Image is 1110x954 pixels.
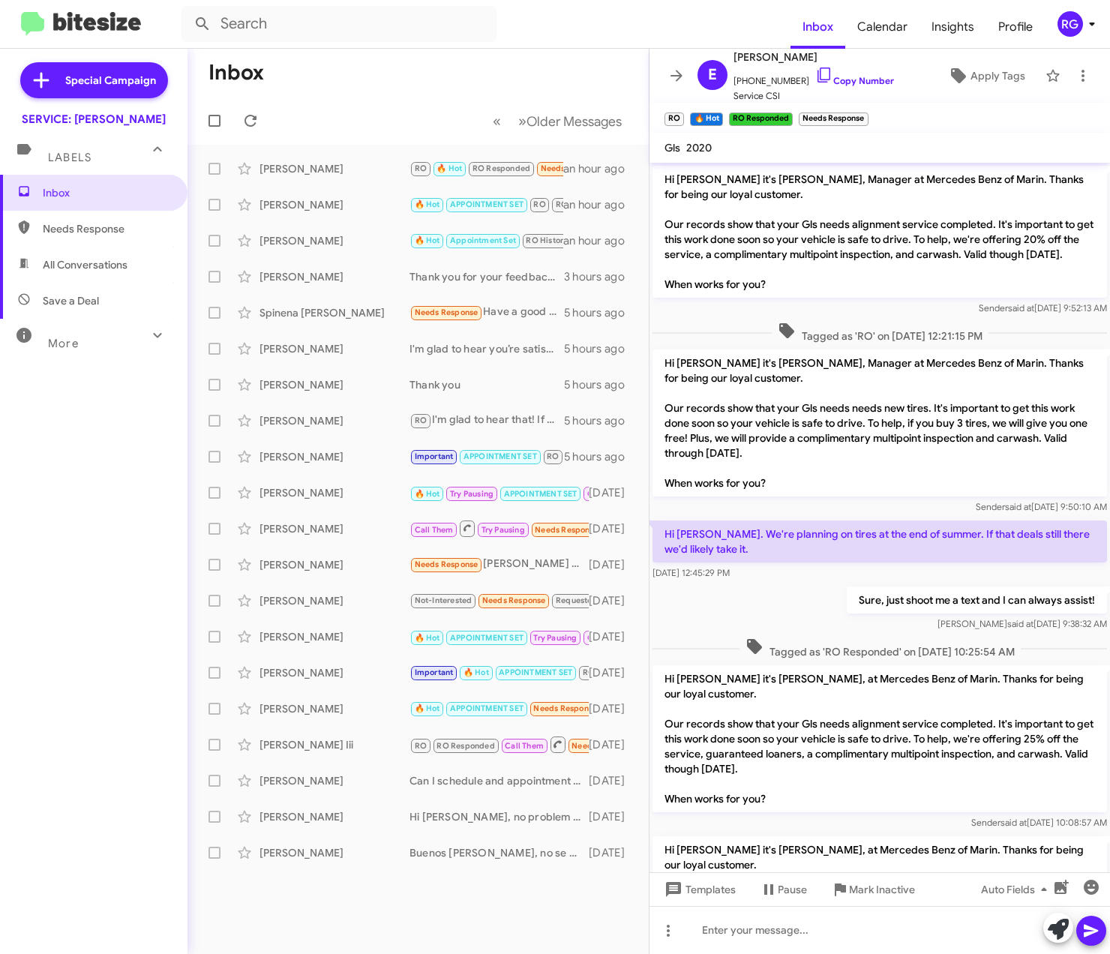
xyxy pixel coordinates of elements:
span: All Conversations [43,257,127,272]
span: APPOINTMENT SET [450,199,523,209]
div: [DATE] [589,629,637,644]
div: [DATE] [589,809,637,824]
span: Call Them [505,741,544,751]
span: RO [415,415,427,425]
span: [PERSON_NAME] [733,48,894,66]
div: RG [1057,11,1083,37]
p: Sure, just shoot me a text and I can always assist! [847,586,1107,613]
span: Sender [DATE] 9:50:10 AM [976,501,1107,512]
span: APPOINTMENT SET [450,633,523,643]
span: [PERSON_NAME] [DATE] 9:38:32 AM [937,618,1107,629]
span: Auto Fields [981,876,1053,903]
span: said at [1007,618,1033,629]
div: Buenos [PERSON_NAME], no se preocupe. Entiendo perfectamente, gracias por avisar. Cuando tenga un... [409,845,589,860]
div: [PERSON_NAME], my tire light is on however the tire pressure is correct. Can I turn it off? [409,700,589,717]
span: Try Pausing [450,489,493,499]
div: [PERSON_NAME] [259,413,409,428]
span: RO [415,163,427,173]
button: Templates [649,876,748,903]
span: » [518,112,526,130]
span: [DATE] 12:45:29 PM [652,567,730,578]
span: E [708,63,717,87]
div: 5 hours ago [564,305,637,320]
div: an hour ago [563,197,637,212]
nav: Page navigation example [484,106,631,136]
div: Have a good day Sir ! [409,304,564,321]
div: 5 hours ago [564,341,637,356]
span: Service CSI [733,88,894,103]
div: Hello, [PERSON_NAME]. I was dissatisfied with the service. 1. The code for the problem that was f... [409,592,589,609]
div: 3 hours ago [564,269,637,284]
span: Sender [DATE] 10:08:57 AM [971,817,1107,828]
div: [DATE] [589,665,637,680]
span: Pause [778,876,807,903]
span: Older Messages [526,113,622,130]
span: RO Responded [436,741,494,751]
div: [DATE] [589,773,637,788]
div: [PERSON_NAME] Iii [259,737,409,752]
p: Hi [PERSON_NAME] it's [PERSON_NAME], Manager at Mercedes Benz of Marin. Thanks for being our loya... [652,166,1107,298]
span: Sender [DATE] 9:52:13 AM [979,302,1107,313]
button: Next [509,106,631,136]
span: [PHONE_NUMBER] [733,66,894,88]
div: I'm glad to hear that! If you need to schedule your next service or have any questions, feel free... [409,412,564,429]
span: Special Campaign [65,73,156,88]
span: Save a Deal [43,293,99,308]
div: [PERSON_NAME] [259,557,409,572]
span: Important [415,667,454,677]
p: Hi [PERSON_NAME] it's [PERSON_NAME], at Mercedes Benz of Marin. Thanks for being our loyal custom... [652,665,1107,812]
div: [PERSON_NAME] [259,341,409,356]
div: Got it. What kind of tires are they? [409,160,563,177]
button: Apply Tags [934,62,1038,89]
span: APPOINTMENT SET [499,667,572,677]
span: Mark Inactive [849,876,915,903]
span: Needs Response [43,221,170,236]
span: 2020 [686,141,712,154]
span: Tagged as 'RO Responded' on [DATE] 10:25:54 AM [739,637,1021,659]
div: [PERSON_NAME] [259,809,409,824]
div: [PERSON_NAME] [259,521,409,536]
span: RO [533,199,545,209]
a: Calendar [845,5,919,49]
span: RO Responded [556,199,613,209]
span: Labels [48,151,91,164]
span: Call Them [587,489,626,499]
div: [PERSON_NAME] [259,377,409,392]
span: Needs Response [535,525,598,535]
span: Needs Response [571,741,635,751]
h1: Inbox [208,61,264,85]
button: Pause [748,876,819,903]
div: [PERSON_NAME] [259,665,409,680]
div: The low mileage doesn’t change that interval since it’s based on time rather than mileage. This r... [409,232,563,249]
div: [PERSON_NAME] -- on a scale of 1 to 10 my experience has been a ZERO. Please talk to Nic. My sati... [409,556,589,573]
p: Hi [PERSON_NAME] it's [PERSON_NAME], Manager at Mercedes Benz of Marin. Thanks for being our loya... [652,349,1107,496]
div: Hi yes it was good. They do need to issue a credit for a service that I was billed for that they ... [409,519,589,538]
div: 5 hours ago [564,449,637,464]
small: RO Responded [729,112,793,126]
span: Try Pausing [533,633,577,643]
span: Inbox [790,5,845,49]
div: Spinena [PERSON_NAME] [259,305,409,320]
div: [DATE] [589,593,637,608]
div: [PERSON_NAME] [259,269,409,284]
span: 🔥 Hot [415,199,440,209]
span: Insights [919,5,986,49]
div: SERVICE: [PERSON_NAME] [22,112,166,127]
div: [DATE] [589,845,637,860]
div: [PERSON_NAME] [259,593,409,608]
span: RO Historic [526,235,570,245]
small: 🔥 Hot [690,112,722,126]
span: Call Them [415,525,454,535]
span: Gls [664,141,680,154]
div: [PERSON_NAME] [259,629,409,644]
div: Honestly no it's always something that needs to be done I was going to see if it can be traded in [409,483,589,502]
span: said at [1005,501,1031,512]
span: More [48,337,79,350]
div: You're welcome! We're glad to hear that you had an excellent experience. If you need any further ... [409,196,563,213]
div: [PERSON_NAME] [259,197,409,212]
span: Needs Response [541,163,604,173]
span: Needs Response [415,307,478,317]
button: Previous [484,106,510,136]
div: [PERSON_NAME] [259,161,409,176]
button: Mark Inactive [819,876,927,903]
